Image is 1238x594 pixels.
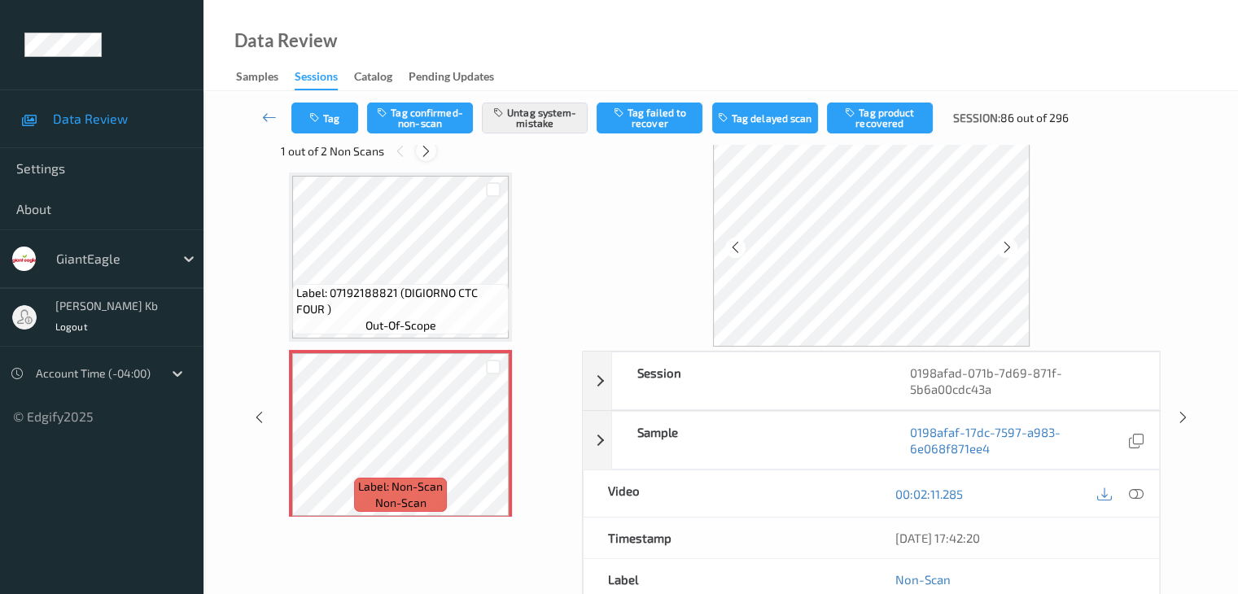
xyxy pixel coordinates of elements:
div: Sample0198afaf-17dc-7597-a983-6e068f871ee4 [583,411,1160,470]
div: Pending Updates [409,68,494,89]
div: Catalog [354,68,392,89]
span: 86 out of 296 [1000,110,1069,126]
a: 0198afaf-17dc-7597-a983-6e068f871ee4 [910,424,1125,456]
button: Tag [291,103,358,133]
button: Tag confirmed-non-scan [367,103,473,133]
a: Samples [236,66,295,89]
div: Session [612,352,886,409]
span: Label: 07192188821 (DIGIORNO CTC FOUR ) [296,285,505,317]
a: Catalog [354,66,409,89]
div: Data Review [234,33,337,49]
div: Timestamp [584,518,872,558]
div: 1 out of 2 Non Scans [281,141,571,161]
span: non-scan [375,495,427,511]
button: Tag product recovered [827,103,933,133]
button: Tag failed to recover [597,103,702,133]
a: Pending Updates [409,66,510,89]
a: Non-Scan [895,571,951,587]
div: Samples [236,68,278,89]
div: Session0198afad-071b-7d69-871f-5b6a00cdc43a [583,352,1160,410]
div: Sample [612,412,886,469]
div: 0198afad-071b-7d69-871f-5b6a00cdc43a [886,352,1159,409]
a: Sessions [295,66,354,90]
div: Video [584,470,872,517]
div: [DATE] 17:42:20 [895,530,1135,546]
div: Sessions [295,68,338,90]
span: out-of-scope [365,317,436,334]
button: Untag system-mistake [482,103,588,133]
a: 00:02:11.285 [895,486,963,502]
button: Tag delayed scan [712,103,818,133]
span: Label: Non-Scan [358,478,443,495]
span: Session: [953,110,1000,126]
